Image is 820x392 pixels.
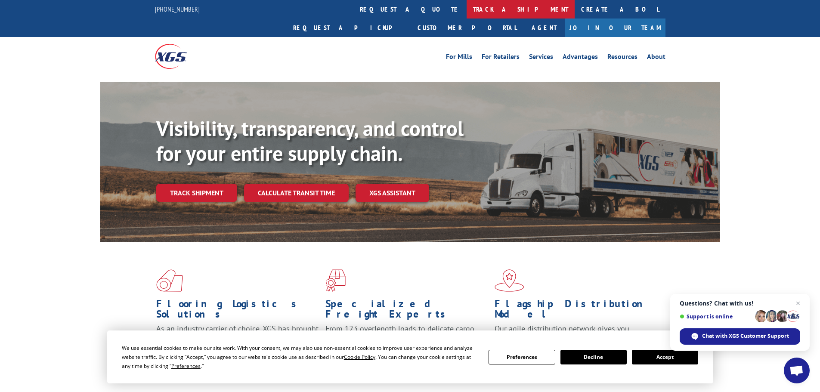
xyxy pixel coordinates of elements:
a: Calculate transit time [244,184,349,202]
b: Visibility, transparency, and control for your entire supply chain. [156,115,464,167]
p: From 123 overlength loads to delicate cargo, our experienced staff knows the best way to move you... [325,324,488,362]
a: [PHONE_NUMBER] [155,5,200,13]
span: As an industry carrier of choice, XGS has brought innovation and dedication to flooring logistics... [156,324,319,354]
a: Request a pickup [287,19,411,37]
a: XGS ASSISTANT [356,184,429,202]
div: We use essential cookies to make our site work. With your consent, we may also use non-essential ... [122,343,478,370]
button: Preferences [489,350,555,364]
h1: Flooring Logistics Solutions [156,299,319,324]
img: xgs-icon-flagship-distribution-model-red [495,269,524,292]
span: Support is online [680,313,752,320]
img: xgs-icon-total-supply-chain-intelligence-red [156,269,183,292]
a: For Retailers [482,53,520,63]
a: Advantages [563,53,598,63]
a: Customer Portal [411,19,523,37]
span: Questions? Chat with us! [680,300,800,307]
h1: Specialized Freight Experts [325,299,488,324]
div: Cookie Consent Prompt [107,330,713,383]
a: About [647,53,665,63]
a: Join Our Team [565,19,665,37]
img: xgs-icon-focused-on-flooring-red [325,269,346,292]
a: For Mills [446,53,472,63]
h1: Flagship Distribution Model [495,299,657,324]
button: Decline [560,350,627,364]
div: Open chat [784,358,810,383]
span: Our agile distribution network gives you nationwide inventory management on demand. [495,324,653,344]
span: Close chat [793,298,803,309]
a: Services [529,53,553,63]
span: Cookie Policy [344,353,375,361]
span: Preferences [171,362,201,370]
a: Resources [607,53,637,63]
a: Agent [523,19,565,37]
a: Track shipment [156,184,237,202]
button: Accept [632,350,698,364]
div: Chat with XGS Customer Support [680,328,800,345]
span: Chat with XGS Customer Support [702,332,789,340]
